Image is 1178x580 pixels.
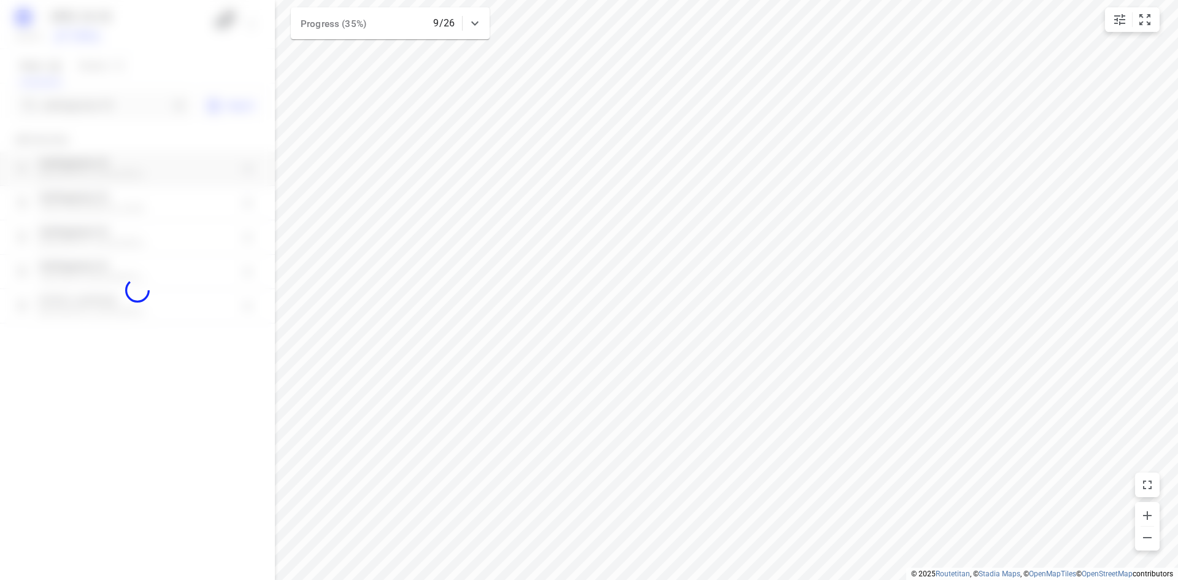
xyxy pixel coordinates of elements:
[936,570,970,578] a: Routetitan
[1133,7,1157,32] button: Fit zoom
[1105,7,1160,32] div: small contained button group
[1029,570,1076,578] a: OpenMapTiles
[979,570,1020,578] a: Stadia Maps
[301,18,366,29] span: Progress (35%)
[1107,7,1132,32] button: Map settings
[433,16,455,31] p: 9/26
[911,570,1173,578] li: © 2025 , © , © © contributors
[1082,570,1133,578] a: OpenStreetMap
[291,7,490,39] div: Progress (35%)9/26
